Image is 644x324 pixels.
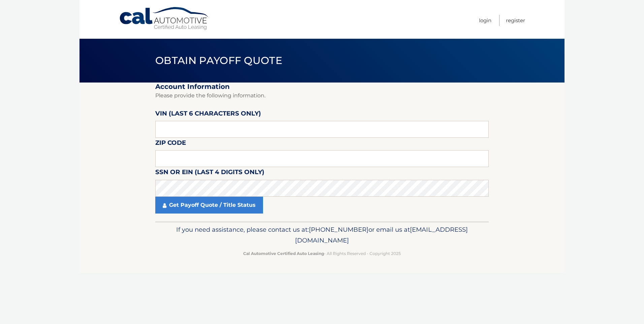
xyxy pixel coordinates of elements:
a: Register [506,15,525,26]
h2: Account Information [155,83,489,91]
a: Get Payoff Quote / Title Status [155,197,263,214]
strong: Cal Automotive Certified Auto Leasing [243,251,324,256]
p: - All Rights Reserved - Copyright 2025 [160,250,484,257]
p: Please provide the following information. [155,91,489,100]
label: SSN or EIN (last 4 digits only) [155,167,264,180]
span: [PHONE_NUMBER] [309,226,368,233]
p: If you need assistance, please contact us at: or email us at [160,224,484,246]
a: Cal Automotive [119,7,210,31]
label: Zip Code [155,138,186,150]
span: Obtain Payoff Quote [155,54,282,67]
a: Login [479,15,491,26]
label: VIN (last 6 characters only) [155,108,261,121]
